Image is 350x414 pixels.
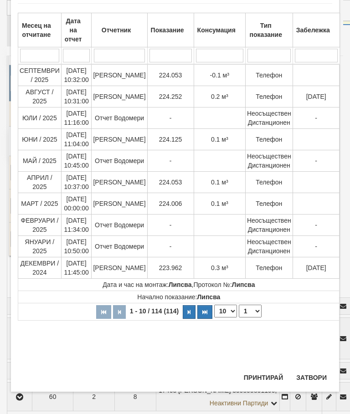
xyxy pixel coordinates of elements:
[211,264,228,271] span: 0.3 м³
[197,305,212,319] button: Последна страница
[170,157,172,164] span: -
[245,215,293,236] td: Неосъществен Дистанционен
[61,13,92,47] th: Дата на отчет: No sort applied, activate to apply an ascending sort
[92,215,147,236] td: Отчет Водомери
[245,150,293,172] td: Неосъществен Дистанционен
[18,215,62,236] td: ФЕВРУАРИ / 2025
[245,172,293,193] td: Телефон
[18,257,62,279] td: ДЕКЕМВРИ / 2024
[170,114,172,122] span: -
[92,193,147,215] td: [PERSON_NAME]
[306,93,326,100] span: [DATE]
[61,129,92,150] td: [DATE] 11:04:00
[103,281,191,288] span: Дата и час на монтаж:
[92,107,147,129] td: Отчет Водомери
[245,13,293,47] th: Тип показание: No sort applied, activate to apply an ascending sort
[315,243,317,250] span: -
[232,281,255,288] strong: Липсва
[211,136,228,143] span: 0.1 м³
[293,13,340,47] th: Забележка: No sort applied, activate to apply an ascending sort
[137,293,220,301] span: Начално показание:
[18,86,62,107] td: АВГУСТ / 2025
[210,72,229,79] span: -0.1 м³
[245,107,293,129] td: Неосъществен Дистанционен
[170,243,172,250] span: -
[92,257,147,279] td: [PERSON_NAME]
[61,107,92,129] td: [DATE] 11:16:00
[96,305,111,319] button: Първа страница
[193,281,255,288] span: Протокол №:
[113,305,126,319] button: Предишна страница
[61,172,92,193] td: [DATE] 10:37:00
[197,26,236,34] b: Консумация
[238,370,288,385] button: Принтирай
[306,264,326,271] span: [DATE]
[92,129,147,150] td: [PERSON_NAME]
[245,193,293,215] td: Телефон
[18,107,62,129] td: ЮЛИ / 2025
[18,13,62,47] th: Месец на отчитане: No sort applied, activate to apply an ascending sort
[245,64,293,86] td: Телефон
[315,157,317,164] span: -
[18,150,62,172] td: МАЙ / 2025
[169,281,192,288] strong: Липсва
[159,72,182,79] span: 224.053
[159,200,182,207] span: 224.006
[170,221,172,229] span: -
[214,305,237,317] select: Брой редове на страница
[65,17,82,43] b: Дата на отчет
[315,221,317,229] span: -
[18,172,62,193] td: АПРИЛ / 2025
[245,257,293,279] td: Телефон
[197,293,220,301] strong: Липсва
[61,86,92,107] td: [DATE] 10:31:00
[159,93,182,100] span: 224.252
[128,307,181,315] span: 1 - 10 / 114 (114)
[18,236,62,257] td: ЯНУАРИ / 2025
[315,114,317,122] span: -
[22,22,51,38] b: Месец на отчитане
[61,193,92,215] td: [DATE] 00:00:00
[18,193,62,215] td: МАРТ / 2025
[18,279,340,291] td: ,
[61,150,92,172] td: [DATE] 10:45:00
[159,179,182,186] span: 224.053
[92,86,147,107] td: [PERSON_NAME]
[102,26,131,34] b: Отчетник
[194,13,245,47] th: Консумация: No sort applied, activate to apply an ascending sort
[92,13,147,47] th: Отчетник: No sort applied, activate to apply an ascending sort
[159,264,182,271] span: 223.962
[92,236,147,257] td: Отчет Водомери
[211,200,228,207] span: 0.1 м³
[92,64,147,86] td: [PERSON_NAME]
[291,370,332,385] button: Затвори
[159,136,182,143] span: 224.125
[18,129,62,150] td: ЮНИ / 2025
[18,64,62,86] td: СЕПТЕМВРИ / 2025
[250,22,282,38] b: Тип показание
[61,215,92,236] td: [DATE] 11:34:00
[296,26,330,34] b: Забележка
[183,305,196,319] button: Следваща страница
[92,150,147,172] td: Отчет Водомери
[61,257,92,279] td: [DATE] 11:45:00
[61,64,92,86] td: [DATE] 10:32:00
[245,86,293,107] td: Телефон
[211,179,228,186] span: 0.1 м³
[61,236,92,257] td: [DATE] 10:50:00
[239,305,262,317] select: Страница номер
[92,172,147,193] td: [PERSON_NAME]
[147,13,194,47] th: Показание: No sort applied, activate to apply an ascending sort
[245,129,293,150] td: Телефон
[151,26,184,34] b: Показание
[245,236,293,257] td: Неосъществен Дистанционен
[211,93,228,100] span: 0.2 м³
